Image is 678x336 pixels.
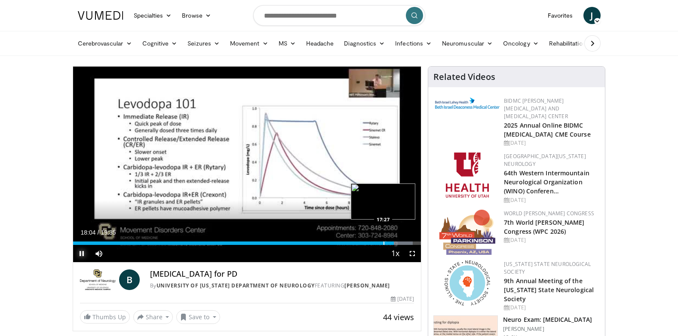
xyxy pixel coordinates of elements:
[437,35,498,52] a: Neuromuscular
[78,11,123,20] img: VuMedi Logo
[73,67,421,263] video-js: Video Player
[80,310,130,324] a: Thumbs Up
[503,315,592,324] h3: Neuro Exam: [MEDICAL_DATA]
[504,139,598,147] div: [DATE]
[504,260,591,275] a: [US_STATE] State Neurological Society
[73,245,90,262] button: Pause
[498,35,544,52] a: Oncology
[435,98,500,109] img: c96b19ec-a48b-46a9-9095-935f19585444.png.150x105_q85_autocrop_double_scale_upscale_version-0.2.png
[504,121,591,138] a: 2025 Annual Online BIDMC [MEDICAL_DATA] CME Course
[404,245,421,262] button: Fullscreen
[177,7,216,24] a: Browse
[73,241,421,245] div: Progress Bar
[387,245,404,262] button: Playback Rate
[182,35,225,52] a: Seizures
[73,35,137,52] a: Cerebrovascular
[90,245,107,262] button: Mute
[504,304,598,312] div: [DATE]
[253,5,425,26] input: Search topics, interventions
[137,35,183,52] a: Cognitive
[504,153,586,168] a: [GEOGRAPHIC_DATA][US_STATE] Neurology
[351,183,415,220] img: image.jpeg
[273,35,301,52] a: MS
[544,35,591,52] a: Rehabilitation
[150,269,414,279] h4: [MEDICAL_DATA] for PD
[504,210,594,217] a: World [PERSON_NAME] Congress
[339,35,390,52] a: Diagnostics
[583,7,601,24] a: J
[176,310,220,324] button: Save to
[445,260,490,305] img: 71a8b48c-8850-4916-bbdd-e2f3ccf11ef9.png.150x105_q85_autocrop_double_scale_upscale_version-0.2.png
[150,282,414,290] div: By FEATURING
[504,236,598,244] div: [DATE]
[503,326,592,333] p: [PERSON_NAME]
[383,312,414,322] span: 44 views
[504,97,568,120] a: BIDMC [PERSON_NAME][MEDICAL_DATA] and [MEDICAL_DATA] Center
[81,229,96,236] span: 18:04
[433,72,495,82] h4: Related Videos
[98,229,99,236] span: /
[129,7,177,24] a: Specialties
[119,269,140,290] a: B
[156,282,315,289] a: University of [US_STATE] Department of Neurology
[504,277,594,303] a: 9th Annual Meeting of the [US_STATE] State Neurological Society
[504,196,598,204] div: [DATE]
[80,269,116,290] img: University of Colorado Department of Neurology
[446,153,489,198] img: f6362829-b0a3-407d-a044-59546adfd345.png.150x105_q85_autocrop_double_scale_upscale_version-0.2.png
[504,169,589,195] a: 64th Western Intermountain Neurological Organization (WINO) Conferen…
[344,282,390,289] a: [PERSON_NAME]
[391,295,414,303] div: [DATE]
[301,35,339,52] a: Headache
[390,35,437,52] a: Infections
[543,7,578,24] a: Favorites
[225,35,273,52] a: Movement
[101,229,116,236] span: 19:35
[504,218,584,235] a: 7th World [PERSON_NAME] Congress (WPC 2026)
[439,210,495,255] img: 16fe1da8-a9a0-4f15-bd45-1dd1acf19c34.png.150x105_q85_autocrop_double_scale_upscale_version-0.2.png
[133,310,173,324] button: Share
